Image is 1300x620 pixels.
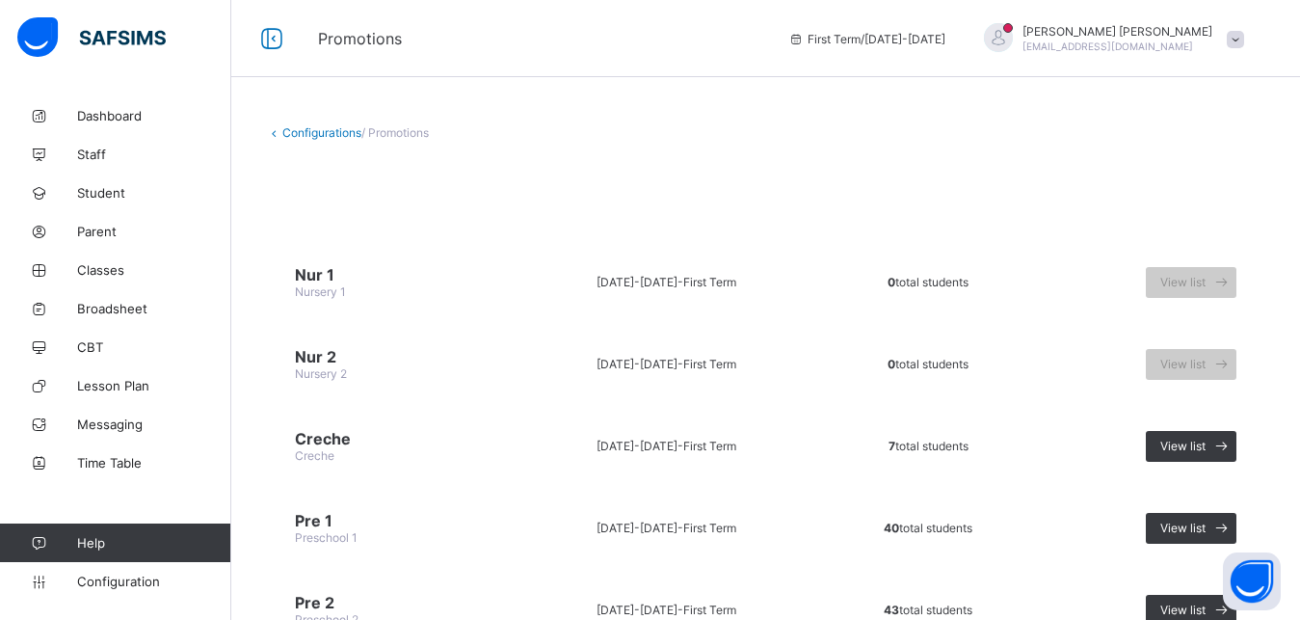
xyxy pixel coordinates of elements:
[1160,603,1206,617] span: View list
[597,603,683,617] span: [DATE]-[DATE] -
[295,448,334,463] span: Creche
[889,439,895,453] b: 7
[683,275,736,289] span: First Term
[1160,521,1206,535] span: View list
[888,357,968,371] span: total students
[77,185,231,201] span: Student
[888,275,895,289] b: 0
[884,521,899,535] b: 40
[295,511,488,530] span: Pre 1
[77,339,231,355] span: CBT
[295,265,488,284] span: Nur 1
[683,439,736,453] span: First Term
[597,439,683,453] span: [DATE]-[DATE] -
[77,378,231,393] span: Lesson Plan
[788,32,945,46] span: session/term information
[1022,24,1212,39] span: [PERSON_NAME] [PERSON_NAME]
[683,357,736,371] span: First Term
[888,275,968,289] span: total students
[597,357,683,371] span: [DATE]-[DATE] -
[683,603,736,617] span: First Term
[282,125,361,140] a: Configurations
[683,521,736,535] span: First Term
[1160,275,1206,289] span: View list
[295,429,488,448] span: Creche
[884,603,972,617] span: total students
[1160,439,1206,453] span: View list
[361,125,429,140] span: / Promotions
[77,147,231,162] span: Staff
[884,521,972,535] span: total students
[77,301,231,316] span: Broadsheet
[1160,357,1206,371] span: View list
[17,17,166,58] img: safsims
[295,284,346,299] span: Nursery 1
[295,593,488,612] span: Pre 2
[77,535,230,551] span: Help
[884,603,899,617] b: 43
[77,262,231,278] span: Classes
[597,275,683,289] span: [DATE]-[DATE] -
[77,574,230,589] span: Configuration
[597,521,683,535] span: [DATE]-[DATE] -
[77,224,231,239] span: Parent
[1022,40,1193,52] span: [EMAIL_ADDRESS][DOMAIN_NAME]
[77,455,231,471] span: Time Table
[1223,553,1281,610] button: Open asap
[295,366,347,381] span: Nursery 2
[318,29,759,48] span: Promotions
[889,439,968,453] span: total students
[295,347,488,366] span: Nur 2
[888,357,895,371] b: 0
[965,23,1254,55] div: DAVIDWILLIAMS
[77,417,231,432] span: Messaging
[77,108,231,123] span: Dashboard
[295,530,358,545] span: Preschool 1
